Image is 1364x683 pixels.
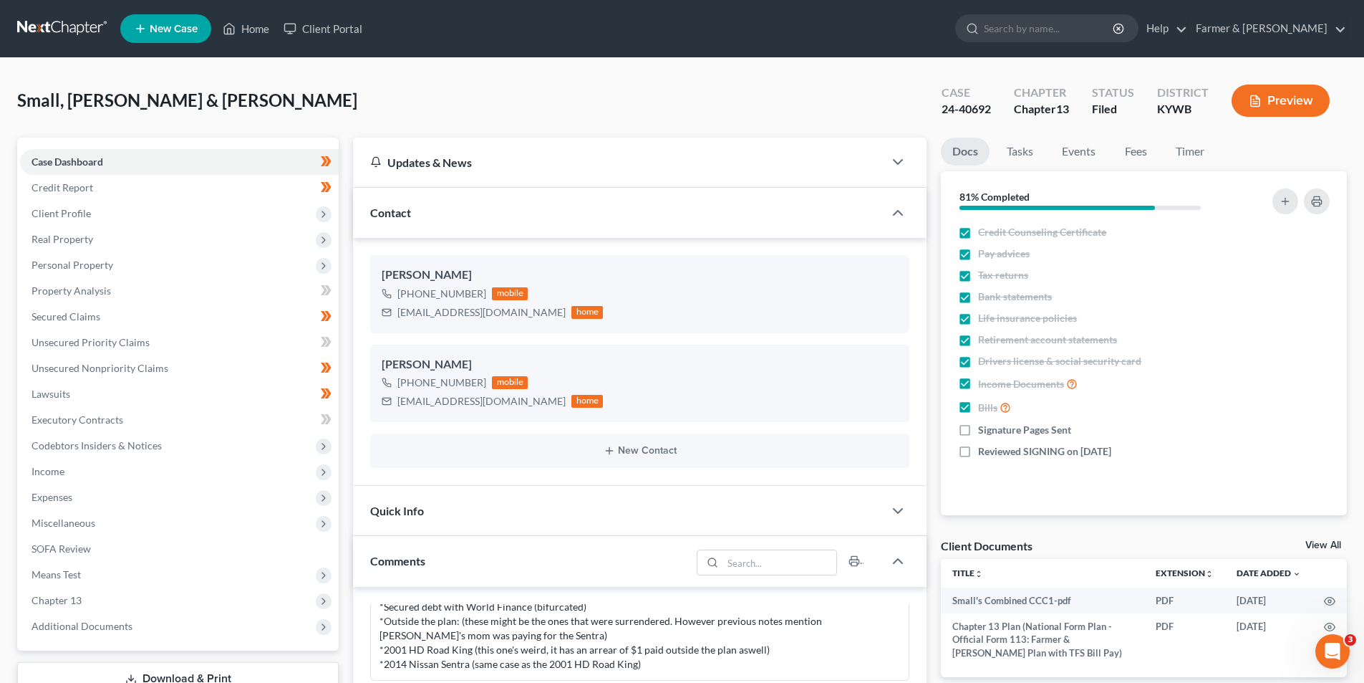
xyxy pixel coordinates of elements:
span: Secured Claims [32,310,100,323]
span: Credit Counseling Certificate [978,225,1106,239]
button: New Contact [382,445,898,457]
a: Fees [1113,138,1159,166]
span: Income [32,465,64,477]
span: Property Analysis [32,285,111,297]
a: Help [1139,16,1187,42]
div: Case [942,85,991,101]
span: Real Property [32,233,93,245]
input: Search by name... [984,15,1115,42]
a: Timer [1164,138,1216,166]
span: 3 [1345,634,1356,646]
td: PDF [1144,588,1225,613]
span: Expenses [32,491,72,503]
div: [PHONE_NUMBER] [397,376,486,390]
span: New Case [150,24,198,34]
a: Tasks [995,138,1045,166]
a: Home [216,16,276,42]
div: home [571,395,603,408]
div: KYWB [1157,101,1209,118]
span: Life insurance policies [978,311,1077,325]
span: Additional Documents [32,620,132,632]
span: Case Dashboard [32,156,103,168]
div: 24-40692 [942,101,991,118]
div: home [571,306,603,319]
span: Signature Pages Sent [978,423,1071,437]
div: Filed [1092,101,1134,118]
td: Small's Combined CCC1-pdf [941,588,1144,613]
div: Status [1092,85,1134,101]
span: Bank statements [978,290,1052,304]
div: [EMAIL_ADDRESS][DOMAIN_NAME] [397,305,566,320]
div: [PERSON_NAME] [382,267,898,284]
div: Client Documents [941,538,1032,553]
a: Unsecured Priority Claims [20,330,339,355]
td: [DATE] [1225,613,1312,666]
a: Client Portal [276,16,369,42]
a: Property Analysis [20,278,339,304]
div: Chapter [1014,101,1069,118]
span: Retirement account statements [978,333,1117,347]
a: View All [1305,540,1341,550]
div: mobile [492,376,528,389]
a: Events [1050,138,1107,166]
i: unfold_more [974,570,983,578]
span: Contact [370,206,411,219]
a: Date Added expand_more [1237,568,1301,578]
td: Chapter 13 Plan (National Form Plan - Official Form 113: Farmer & [PERSON_NAME] Plan with TFS Bil... [941,613,1144,666]
span: Income Documents [978,377,1064,391]
span: Personal Property [32,259,113,271]
div: [EMAIL_ADDRESS][DOMAIN_NAME] [397,394,566,409]
a: Extensionunfold_more [1156,568,1214,578]
a: Secured Claims [20,304,339,330]
div: mobile [492,287,528,300]
a: Titleunfold_more [952,568,983,578]
div: Updates & News [370,155,866,170]
input: Search... [723,550,837,575]
span: Comments [370,554,425,568]
strong: 81% Completed [959,191,1030,203]
a: Farmer & [PERSON_NAME] [1189,16,1346,42]
iframe: Intercom live chat [1315,634,1350,669]
span: Unsecured Nonpriority Claims [32,362,168,374]
td: PDF [1144,613,1225,666]
span: Quick Info [370,504,424,517]
span: SOFA Review [32,543,91,555]
a: Docs [941,138,990,166]
span: Means Test [32,568,81,581]
span: Small, [PERSON_NAME] & [PERSON_NAME] [17,90,357,110]
a: Case Dashboard [20,149,339,175]
span: Executory Contracts [32,414,123,426]
span: 13 [1056,102,1069,115]
span: Unsecured Priority Claims [32,336,150,348]
span: Credit Report [32,181,93,194]
span: Chapter 13 [32,594,82,606]
a: Lawsuits [20,381,339,407]
a: Executory Contracts [20,407,339,433]
a: Credit Report [20,175,339,201]
div: District [1157,85,1209,101]
div: Chapter [1014,85,1069,101]
div: [PERSON_NAME] [382,356,898,373]
i: unfold_more [1205,570,1214,578]
span: Tax returns [978,268,1028,282]
div: [PHONE_NUMBER] [397,287,486,301]
i: expand_more [1292,570,1301,578]
span: Lawsuits [32,388,70,400]
a: Unsecured Nonpriority Claims [20,355,339,381]
a: SOFA Review [20,536,339,562]
span: Client Profile [32,207,91,219]
span: Pay advices [978,247,1030,261]
span: Reviewed SIGNING on [DATE] [978,444,1111,459]
span: Drivers license & social security card [978,354,1141,368]
span: Miscellaneous [32,517,95,529]
span: Bills [978,401,997,415]
span: Codebtors Insiders & Notices [32,439,162,452]
button: Preview [1232,85,1330,117]
td: [DATE] [1225,588,1312,613]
